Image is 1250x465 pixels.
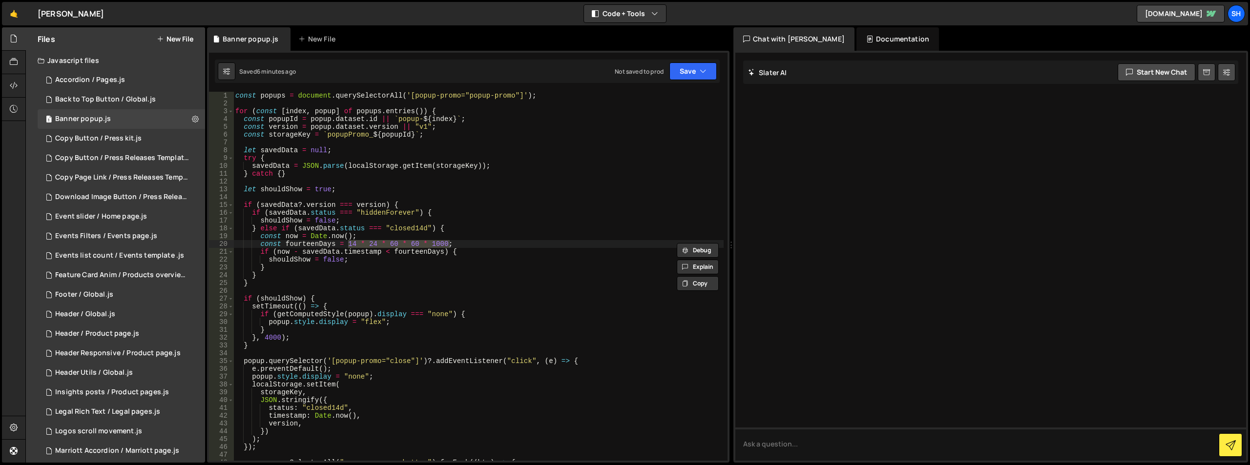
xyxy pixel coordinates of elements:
div: 3 [209,107,234,115]
div: 9427/39878.js [38,441,205,461]
a: [DOMAIN_NAME] [1137,5,1225,22]
div: 36 [209,365,234,373]
div: 9427/24082.js [38,246,205,265]
div: 9427/33041.js [38,129,205,148]
div: 9427/22226.js [38,344,205,363]
div: 43 [209,420,234,427]
div: 29 [209,310,234,318]
button: Save [669,62,717,80]
a: Sh [1228,5,1245,22]
div: Chat with [PERSON_NAME] [733,27,854,51]
div: 9427/22236.js [38,363,205,383]
div: Javascript files [26,51,205,70]
div: 30 [209,318,234,326]
div: 42 [209,412,234,420]
div: Copy Page Link / Press Releases Template.js [55,173,190,182]
div: 9427/21763.js [38,168,208,187]
div: 9 [209,154,234,162]
div: 32 [209,334,234,342]
h2: Files [38,34,55,44]
div: 41 [209,404,234,412]
div: Not saved to prod [615,67,664,76]
div: 9427/23776.js [38,226,205,246]
div: Legal Rich Text / Legal pages.js [55,407,160,416]
div: 24 [209,271,234,279]
div: 23 [209,263,234,271]
button: Explain [677,260,719,274]
button: Copy [677,276,719,291]
div: 11 [209,170,234,178]
div: 40 [209,396,234,404]
div: 21 [209,248,234,256]
button: Start new chat [1118,63,1195,81]
div: 6 minutes ago [257,67,296,76]
div: Header Responsive / Product page.js [55,349,181,358]
div: Banner popup.js [55,115,111,123]
div: 15 [209,201,234,209]
button: New File [157,35,193,43]
div: 9427/21456.js [38,304,205,324]
a: 🤙 [2,2,26,25]
div: Header Utils / Global.js [55,368,133,377]
div: 9427/22618.js [38,402,205,422]
div: 9427/21765.js [38,187,208,207]
div: 6 [209,131,234,139]
div: 33 [209,342,234,349]
div: 9427/20653.js [38,70,205,90]
div: 9427/22336.js [38,265,208,285]
div: 9427/46576.js [38,109,205,129]
div: Feature Card Anim / Products overview page.js [55,271,190,280]
div: Footer / Global.js [55,290,113,299]
div: 17 [209,217,234,224]
div: 25 [209,279,234,287]
div: 26 [209,287,234,295]
div: 8 [209,146,234,154]
div: 9427/21755.js [38,148,208,168]
div: 2 [209,100,234,107]
div: Header / Product page.js [55,329,139,338]
div: Events Filters / Events page.js [55,232,157,241]
div: New File [298,34,339,44]
div: 10 [209,162,234,170]
div: 5 [209,123,234,131]
span: 1 [46,116,52,124]
div: 39 [209,388,234,396]
div: 45 [209,435,234,443]
div: 27 [209,295,234,303]
div: 4 [209,115,234,123]
div: Event slider / Home page.js [55,212,147,221]
div: 19 [209,232,234,240]
div: Documentation [856,27,939,51]
div: 37 [209,373,234,381]
div: Download Image Button / Press Release Template.js [55,193,190,202]
div: 9427/21318.js [38,285,205,304]
div: Accordion / Pages.js [55,76,125,84]
div: 44 [209,427,234,435]
div: 38 [209,381,234,388]
button: Code + Tools [584,5,666,22]
div: 1 [209,92,234,100]
div: 35 [209,357,234,365]
div: 9427/23957.js [38,383,205,402]
div: 22 [209,256,234,263]
div: Banner popup.js [223,34,278,44]
div: 9427/22099.js [38,324,205,344]
div: 46 [209,443,234,451]
div: 28 [209,303,234,310]
div: 47 [209,451,234,459]
div: 9427/41992.js [38,422,205,441]
div: Insights posts / Product pages.js [55,388,169,397]
div: 12 [209,178,234,185]
div: Copy Button / Press kit.js [55,134,142,143]
div: 18 [209,224,234,232]
div: Copy Button / Press Releases Template .js [55,154,190,162]
div: 16 [209,209,234,217]
div: Saved [239,67,296,76]
div: [PERSON_NAME] [38,8,104,20]
div: 34 [209,349,234,357]
div: 13 [209,185,234,193]
div: Logos scroll movement.js [55,427,142,436]
div: 9427/45053.js [38,207,205,226]
div: Marriott Accordion / Marriott page.js [55,446,179,455]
